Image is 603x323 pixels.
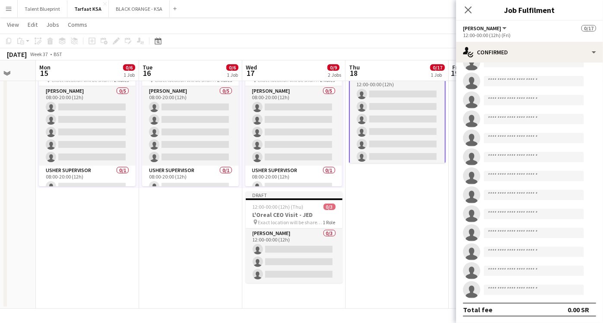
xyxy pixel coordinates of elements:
span: 0/6 [226,64,238,71]
app-job-card: Draft08:00-20:00 (12h)0/6 exact location will be shared later2 Roles[PERSON_NAME]0/508:00-20:00 (... [245,59,342,186]
span: 16 [141,68,152,78]
span: 19 [451,68,459,78]
span: View [7,21,19,28]
a: Edit [24,19,41,30]
span: Comms [68,21,87,28]
app-job-card: Draft08:00-20:00 (12h)0/6 exact location will be shared later2 Roles[PERSON_NAME]0/508:00-20:00 (... [142,59,239,186]
div: 12:00-00:00 (12h) (Fri) [463,32,596,38]
span: 0/9 [327,64,340,71]
span: 12:00-00:00 (12h) (Thu) [253,204,304,210]
span: 0/17 [430,64,445,71]
app-card-role: [PERSON_NAME]0/508:00-20:00 (12h) [245,86,342,166]
div: 1 Job [124,72,135,78]
a: Jobs [43,19,63,30]
span: Thu [349,63,360,71]
button: [PERSON_NAME] [463,25,508,31]
span: Tue [143,63,152,71]
app-job-card: Draft12:00-00:00 (12h) (Thu)0/3L'Oreal CEO Visit - JED Exact location will be shared later1 Role[... [246,191,343,283]
h3: Job Fulfilment [456,4,603,16]
h3: L'Oreal CEO Visit - JED [246,211,343,219]
span: Fri [452,63,459,71]
a: Comms [64,19,91,30]
app-card-role: [PERSON_NAME]0/312:00-00:00 (12h) [246,229,343,283]
div: Confirmed [456,42,603,63]
div: 2 Jobs [328,72,341,78]
span: 0/17 [581,25,596,31]
span: Wed [246,63,257,71]
span: 0/3 [324,204,336,210]
span: 0/6 [123,64,135,71]
button: Talent Blueprint [18,0,67,17]
span: 15 [38,68,51,78]
div: Total fee [463,305,492,314]
a: View [3,19,22,30]
div: Draft [246,191,343,198]
span: Exact location will be shared later [258,219,323,226]
button: BLACK ORANGE - KSA [109,0,170,17]
app-job-card: Draft08:00-20:00 (12h)0/6 exact location will be shared later2 Roles[PERSON_NAME]0/508:00-20:00 (... [39,59,136,186]
span: Jobs [46,21,59,28]
span: 17 [244,68,257,78]
div: 1 Job [431,72,444,78]
app-card-role: Usher Supervisor0/108:00-20:00 (12h) [245,166,342,195]
span: Week 37 [29,51,50,57]
app-card-role: Usher Supervisor0/108:00-20:00 (12h) [142,166,239,195]
span: Mon [39,63,51,71]
app-card-role: Usher Supervisor0/108:00-20:00 (12h) [39,166,136,195]
div: 0.00 SR [568,305,589,314]
span: Edit [28,21,38,28]
app-job-card: Updated12:00-00:00 (12h) (Fri)0/17L'Oreal CEO Visit - RUH [GEOGRAPHIC_DATA] ([PERSON_NAME][GEOGRA... [349,35,446,163]
div: [DATE] [7,50,27,59]
app-card-role: [PERSON_NAME]0/508:00-20:00 (12h) [142,86,239,166]
button: Tarfaat KSA [67,0,109,17]
span: Usher [463,25,501,31]
div: BST [54,51,62,57]
app-card-role: [PERSON_NAME]0/508:00-20:00 (12h) [39,86,136,166]
span: 18 [348,68,360,78]
span: 1 Role [323,219,336,226]
div: 1 Job [227,72,238,78]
